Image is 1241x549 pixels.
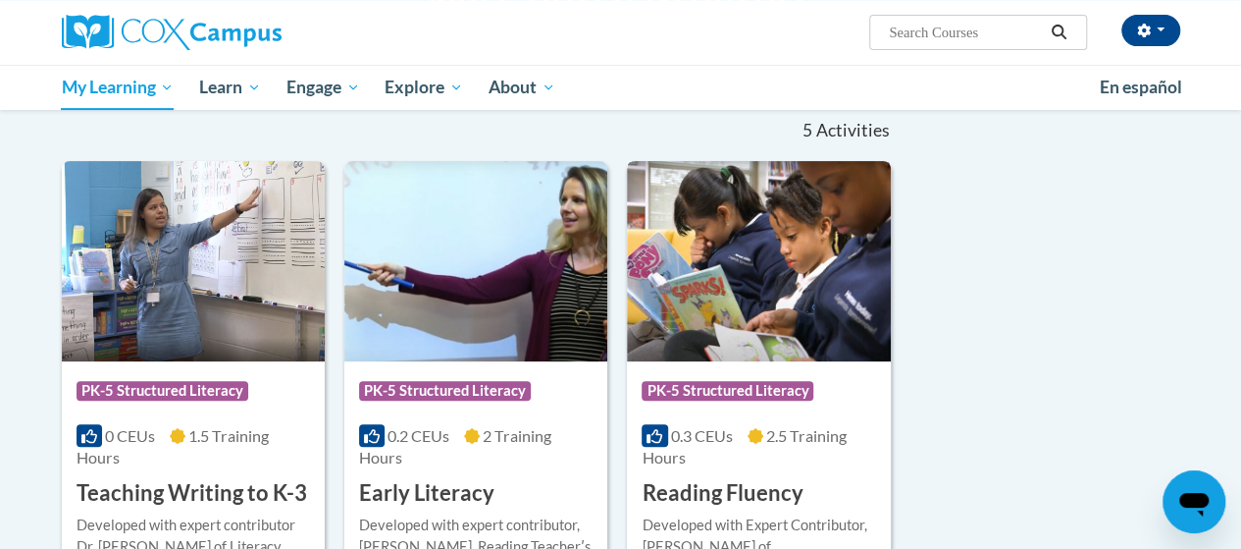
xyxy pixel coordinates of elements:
span: 1.5 Training Hours [77,426,269,467]
a: Learn [186,65,274,110]
button: Search [1044,21,1073,44]
h3: Reading Fluency [642,478,802,509]
span: Activities [815,120,889,141]
span: 0.2 CEUs [388,426,449,445]
a: Engage [274,65,373,110]
img: Course Logo [344,161,607,361]
a: Explore [372,65,476,110]
a: Cox Campus [62,15,415,50]
h3: Teaching Writing to K-3 [77,478,307,509]
span: Learn [199,76,261,99]
span: 5 [802,120,812,141]
h3: Early Literacy [359,478,494,509]
span: PK-5 Structured Literacy [359,381,531,401]
span: 2 Training Hours [359,426,551,467]
a: About [476,65,568,110]
img: Course Logo [62,161,325,361]
div: Main menu [47,65,1195,110]
span: My Learning [61,76,174,99]
iframe: Button to launch messaging window [1163,470,1225,533]
button: Account Settings [1121,15,1180,46]
input: Search Courses [887,21,1044,44]
span: About [489,76,555,99]
a: En español [1087,67,1195,108]
img: Cox Campus [62,15,282,50]
a: My Learning [49,65,187,110]
span: 0.3 CEUs [671,426,733,445]
span: Explore [385,76,463,99]
span: 2.5 Training Hours [642,426,846,467]
span: Engage [286,76,360,99]
span: 0 CEUs [105,426,155,445]
span: PK-5 Structured Literacy [77,381,248,401]
span: En español [1100,77,1182,97]
span: PK-5 Structured Literacy [642,381,813,401]
img: Course Logo [627,161,890,361]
